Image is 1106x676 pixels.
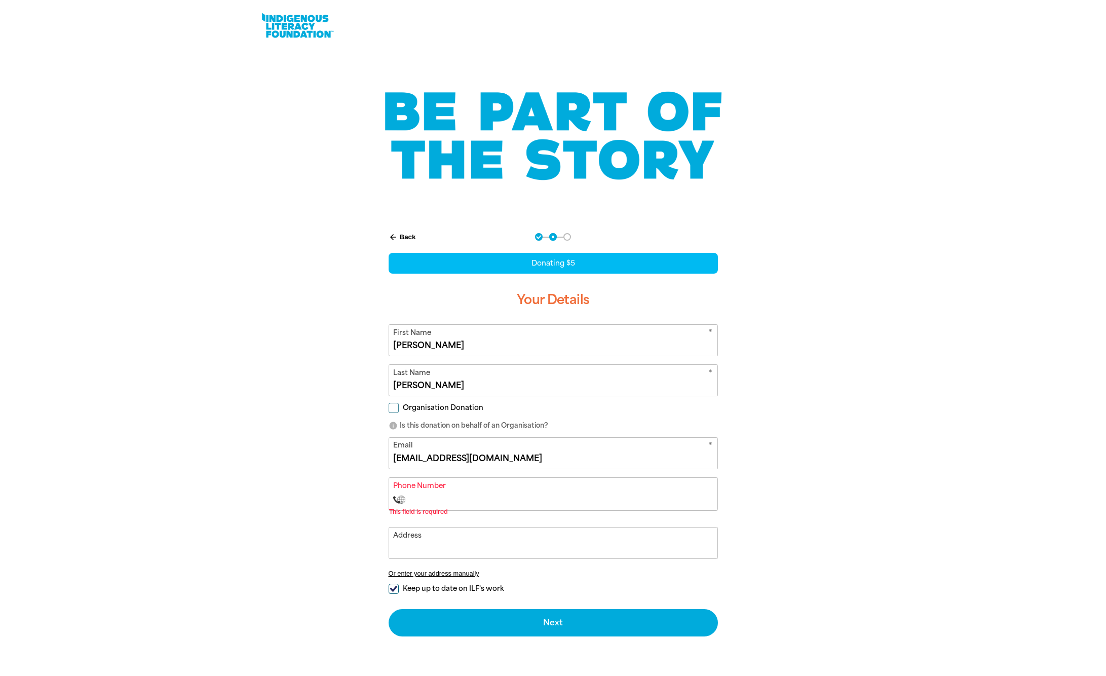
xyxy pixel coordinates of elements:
span: Keep up to date on ILF's work [403,584,504,593]
i: info [389,421,398,430]
input: Organisation Donation [389,403,399,413]
h3: Your Details [389,284,718,316]
img: Be part of the story [376,71,731,201]
button: Navigate to step 2 of 3 to enter your details [549,233,557,241]
button: Or enter your address manually [389,570,718,577]
span: Organisation Donation [403,403,483,412]
button: Back [385,229,420,246]
p: Is this donation on behalf of an Organisation? [389,421,718,431]
div: Donating $5 [389,253,718,274]
button: Navigate to step 1 of 3 to enter your donation amount [535,233,543,241]
button: Next [389,609,718,636]
button: Navigate to step 3 of 3 to enter your payment details [563,233,571,241]
i: arrow_back [389,233,398,242]
input: Keep up to date on ILF's work [389,584,399,594]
